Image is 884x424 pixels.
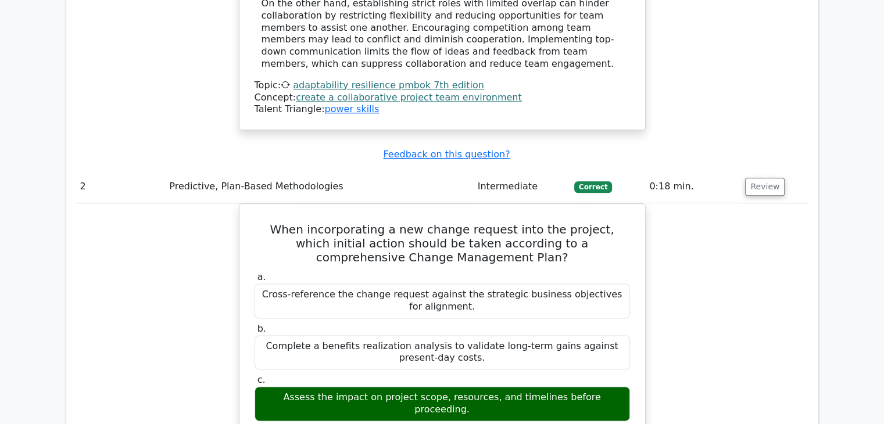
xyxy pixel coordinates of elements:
[296,92,522,103] a: create a collaborative project team environment
[383,149,510,160] a: Feedback on this question?
[255,92,630,104] div: Concept:
[324,103,379,114] a: power skills
[255,386,630,421] div: Assess the impact on project scope, resources, and timelines before proceeding.
[257,323,266,334] span: b.
[255,80,630,92] div: Topic:
[257,374,266,385] span: c.
[255,80,630,116] div: Talent Triangle:
[164,170,473,203] td: Predictive, Plan-Based Methodologies
[473,170,570,203] td: Intermediate
[645,170,740,203] td: 0:18 min.
[255,335,630,370] div: Complete a benefits realization analysis to validate long-term gains against present-day costs.
[253,222,631,264] h5: When incorporating a new change request into the project, which initial action should be taken ac...
[76,170,165,203] td: 2
[257,271,266,282] span: a.
[574,181,612,193] span: Correct
[745,178,785,196] button: Review
[255,283,630,318] div: Cross-reference the change request against the strategic business objectives for alignment.
[293,80,484,91] a: adaptability resilience pmbok 7th edition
